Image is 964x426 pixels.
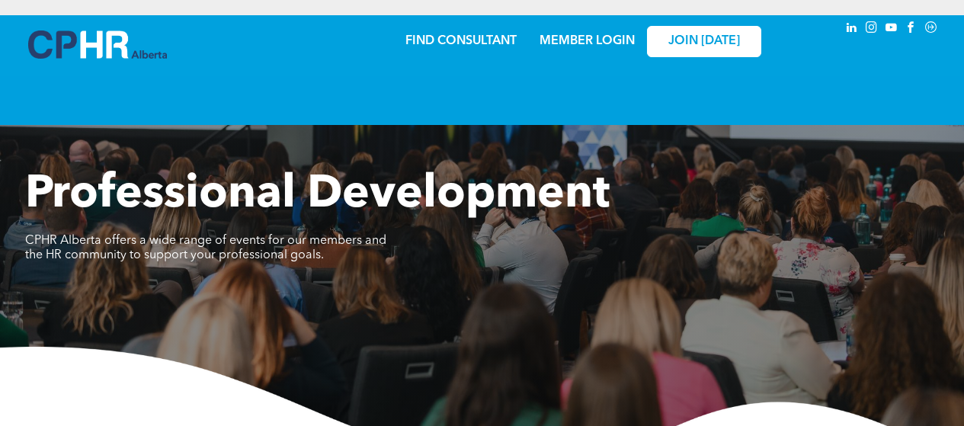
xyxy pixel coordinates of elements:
a: Social network [923,19,940,40]
span: Professional Development [25,172,610,218]
span: JOIN [DATE] [668,34,740,49]
span: CPHR Alberta offers a wide range of events for our members and the HR community to support your p... [25,235,386,261]
a: linkedin [844,19,860,40]
a: youtube [883,19,900,40]
img: A blue and white logo for cp alberta [28,30,167,59]
a: JOIN [DATE] [647,26,761,57]
a: FIND CONSULTANT [405,35,517,47]
a: instagram [863,19,880,40]
a: MEMBER LOGIN [540,35,635,47]
a: facebook [903,19,920,40]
